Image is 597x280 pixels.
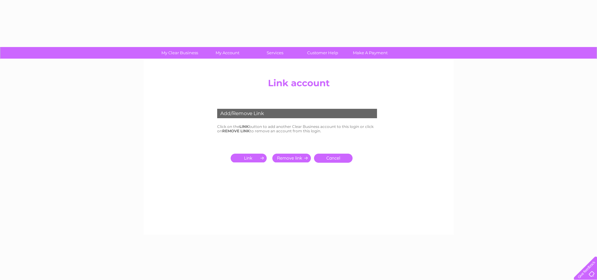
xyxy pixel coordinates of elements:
[297,47,348,59] a: Customer Help
[344,47,396,59] a: Make A Payment
[314,154,353,163] a: Cancel
[217,109,377,118] div: Add/Remove Link
[249,47,301,59] a: Services
[216,123,382,135] td: Click on the button to add another Clear Business account to this login or click on to remove an ...
[231,154,269,162] input: Submit
[222,129,250,133] b: REMOVE LINK
[202,47,253,59] a: My Account
[239,124,249,129] b: LINK
[272,154,311,162] input: Submit
[154,47,206,59] a: My Clear Business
